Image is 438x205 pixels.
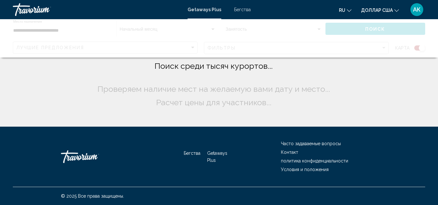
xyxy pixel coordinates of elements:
[361,5,399,15] button: Изменить валюту
[155,61,273,71] font: Поиск среди тысяч курортов...
[339,5,351,15] button: Изменить язык
[281,141,341,146] a: Часто задаваемые вопросы
[361,8,393,13] font: доллар США
[409,3,425,16] button: Меню пользователя
[281,158,348,163] a: политика конфиденциальности
[207,151,227,163] a: Getaways Plus
[234,7,251,12] a: Бегства
[281,150,298,155] a: Контакт
[281,167,329,172] a: Условия и положения
[61,193,124,199] font: © 2025 Все права защищены.
[188,7,221,12] a: Getaways Plus
[184,151,200,156] a: Бегства
[97,84,330,94] font: Проверяем наличие мест на желаемую вами дату и место...
[339,8,345,13] font: ru
[61,147,125,166] a: Травориум
[13,3,181,16] a: Травориум
[156,98,271,107] font: Расчет цены для участников...
[413,6,421,13] font: АК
